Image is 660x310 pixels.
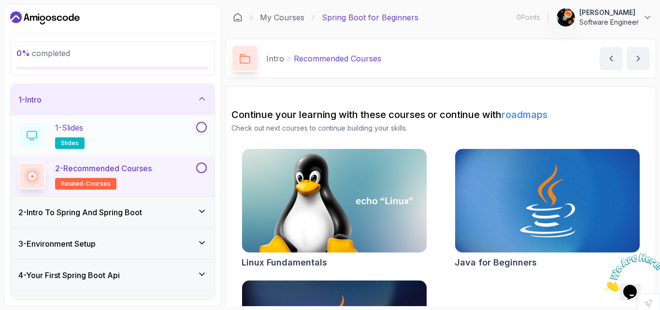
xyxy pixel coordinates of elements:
button: 3-Environment Setup [11,228,215,259]
a: My Courses [260,12,304,23]
p: 2 - Recommended Courses [55,162,152,174]
p: Software Engineer [579,17,639,27]
span: slides [61,139,79,147]
a: roadmaps [502,109,547,120]
span: 0 % [16,48,30,58]
h2: Linux Fundamentals [242,256,327,269]
button: previous content [600,47,623,70]
img: Java for Beginners card [455,149,640,252]
h2: Continue your learning with these courses or continue with [231,108,650,121]
button: 4-Your First Spring Boot Api [11,260,215,291]
span: completed [16,48,70,58]
img: user profile image [557,8,575,27]
iframe: chat widget [600,250,660,295]
button: 1-Intro [11,84,215,115]
p: Check out next courses to continue building your skills. [231,123,650,133]
h3: 4 - Your First Spring Boot Api [18,269,120,281]
img: Linux Fundamentals card [242,149,427,252]
h3: 3 - Environment Setup [18,238,96,250]
button: user profile image[PERSON_NAME]Software Engineer [556,8,652,27]
span: related-courses [61,180,111,188]
a: Dashboard [233,13,243,22]
img: Chat attention grabber [4,4,64,42]
a: Java for Beginners cardJava for Beginners [455,148,640,269]
a: Dashboard [10,10,80,26]
a: Linux Fundamentals cardLinux Fundamentals [242,148,427,269]
button: 2-Intro To Spring And Spring Boot [11,197,215,228]
p: Recommended Courses [294,53,381,64]
p: Spring Boot for Beginners [322,12,418,23]
h3: 2 - Intro To Spring And Spring Boot [18,207,142,218]
button: next content [627,47,650,70]
p: 0 Points [517,13,540,22]
button: 2-Recommended Coursesrelated-courses [18,162,207,190]
p: Intro [266,53,284,64]
h3: 1 - Intro [18,94,42,105]
p: [PERSON_NAME] [579,8,639,17]
p: 1 - Slides [55,122,83,133]
h2: Java for Beginners [455,256,537,269]
button: 1-Slidesslides [18,122,207,149]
